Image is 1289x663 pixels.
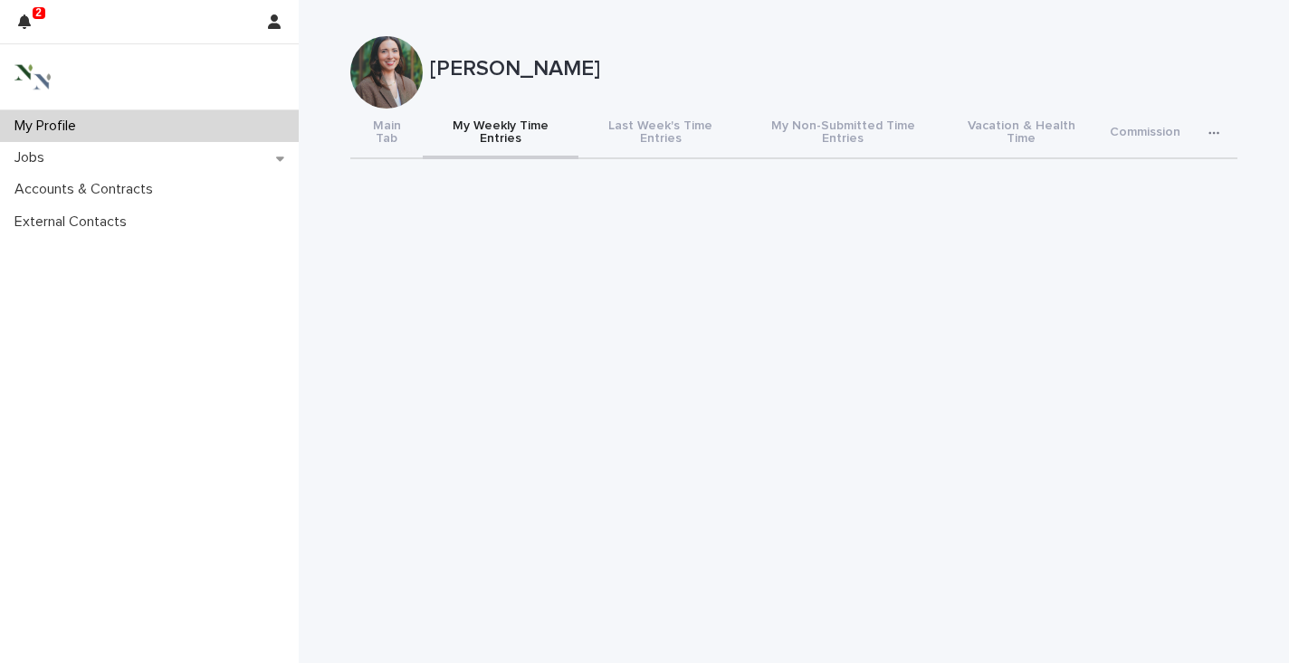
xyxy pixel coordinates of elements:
button: Vacation & Health Time [944,109,1099,159]
button: My Weekly Time Entries [423,109,578,159]
p: My Profile [7,118,91,135]
img: 3bAFpBnQQY6ys9Fa9hsD [14,59,51,95]
button: My Non-Submitted Time Entries [742,109,944,159]
button: Last Week's Time Entries [578,109,742,159]
button: Commission [1099,109,1191,159]
p: Jobs [7,149,59,166]
p: 2 [35,6,42,19]
div: 2 [18,11,42,43]
p: External Contacts [7,213,141,231]
button: Main Tab [350,109,423,159]
p: Accounts & Contracts [7,181,167,198]
p: [PERSON_NAME] [430,56,1230,82]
